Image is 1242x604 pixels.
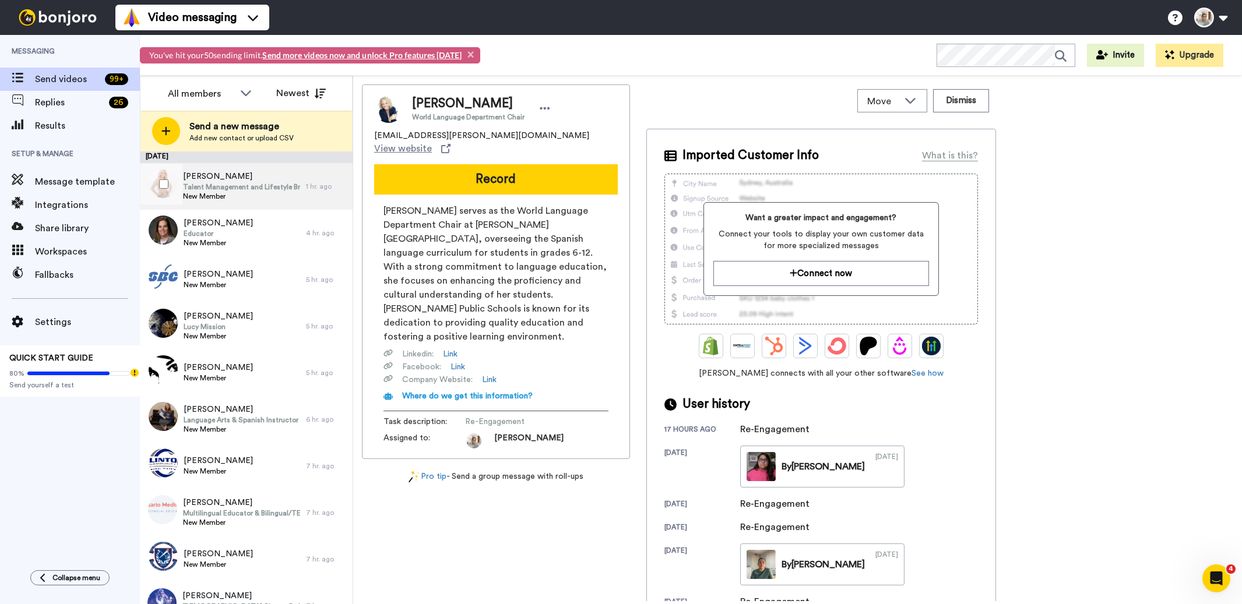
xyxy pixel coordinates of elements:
[149,309,178,338] img: 092cf579-4c3a-4d3c-a7b1-36560cd7f9ee.jpg
[263,50,462,60] a: Send more videos now and unlock Pro features [DATE]
[184,373,253,383] span: New Member
[412,112,525,122] span: World Language Department Chair
[796,337,815,355] img: ActiveCampaign
[412,95,525,112] span: [PERSON_NAME]
[35,268,140,282] span: Fallbacks
[306,228,347,238] div: 4 hr. ago
[664,425,740,436] div: 17 hours ago
[184,548,253,560] span: [PERSON_NAME]
[443,348,458,360] a: Link
[149,402,178,431] img: f0bec90a-665b-430b-a300-f87355b1d405.jpg
[933,89,989,112] button: Dismiss
[713,212,928,224] span: Want a greater impact and engagement?
[409,471,419,483] img: magic-wand.svg
[35,315,140,329] span: Settings
[922,337,941,355] img: GoHighLevel
[891,337,909,355] img: Drip
[875,452,898,481] div: [DATE]
[184,560,253,569] span: New Member
[828,337,846,355] img: ConvertKit
[402,348,434,360] span: Linkedin :
[383,432,465,450] span: Assigned to:
[402,392,533,400] span: Where do we get this information?
[482,374,497,386] a: Link
[35,119,140,133] span: Results
[184,238,253,248] span: New Member
[747,452,776,481] img: f74dc371-c28c-4a18-9eac-cee59ab7ab7e-thumb.jpg
[912,369,944,377] a: See how
[183,182,300,192] span: Talent Management and Lifestyle Brand Owner
[306,554,347,564] div: 7 hr. ago
[183,518,300,527] span: New Member
[664,499,740,511] div: [DATE]
[122,8,141,27] img: vm-color.svg
[109,97,128,108] div: 26
[859,337,878,355] img: Patreon
[782,460,865,474] div: By [PERSON_NAME]
[682,395,750,413] span: User history
[148,9,237,26] span: Video messaging
[35,221,140,235] span: Share library
[14,9,101,26] img: bj-logo-header-white.svg
[782,557,865,571] div: By [PERSON_NAME]
[189,133,294,143] span: Add new contact or upload CSV
[184,425,298,434] span: New Member
[184,362,253,373] span: [PERSON_NAME]
[183,497,300,508] span: [PERSON_NAME]
[494,432,564,450] span: [PERSON_NAME]
[306,368,347,377] div: 5 hr. ago
[168,87,234,101] div: All members
[149,542,178,571] img: 4347aaf8-8b65-4c19-9dca-07b13fa5ea70.png
[374,164,618,195] button: Record
[306,461,347,471] div: 7 hr. ago
[184,269,253,280] span: [PERSON_NAME]
[713,228,928,252] span: Connect your tools to display your own customer data for more specialized messages
[875,550,898,579] div: [DATE]
[740,497,810,511] div: Re-Engagement
[1156,44,1223,67] button: Upgrade
[467,48,474,61] button: Close
[664,448,740,488] div: [DATE]
[740,422,810,436] div: Re-Engagement
[149,216,178,245] img: 8c844d9d-f05b-42dc-a49d-6791a5a74144.jpg
[189,119,294,133] span: Send a new message
[129,368,140,378] div: Tooltip anchor
[374,94,403,123] img: Image of Jessica Kaplan
[664,546,740,585] div: [DATE]
[664,522,740,534] div: [DATE]
[183,508,300,518] span: Multilingual Educator & Bilingual/TESOL Specialist
[465,432,483,450] img: 2eb47e6d-5bfb-459a-9623-94bdce31e528-1751232609.jpg
[148,495,177,524] img: 3f4a1b4b-b86d-4b7d-88e8-f0c0fed81d78.jpg
[733,337,752,355] img: Ontraport
[149,262,178,291] img: e323ba48-1ec1-46d4-9fe9-159af2f8d96b.jpg
[713,261,928,286] a: Connect now
[465,416,576,428] span: Re-Engagement
[9,380,131,390] span: Send yourself a test
[306,508,347,517] div: 7 hr. ago
[306,182,347,191] div: 1 hr. ago
[35,72,100,86] span: Send videos
[306,415,347,424] div: 6 hr. ago
[30,570,110,585] button: Collapse menu
[306,275,347,284] div: 5 hr. ago
[184,415,298,425] span: Language Arts & Spanish Instructor
[383,204,608,344] span: [PERSON_NAME] serves as the World Language Department Chair at [PERSON_NAME][GEOGRAPHIC_DATA], ov...
[184,217,253,229] span: [PERSON_NAME]
[184,455,253,467] span: [PERSON_NAME]
[409,471,447,483] a: Pro tip
[374,142,451,156] a: View website
[867,94,899,108] span: Move
[149,355,178,384] img: dff5dfde-9cd1-4fc6-9fd2-908817fe84a9.jpg
[184,322,253,331] span: Lucy Mission
[9,369,24,378] span: 80%
[1226,564,1236,574] span: 4
[35,245,140,259] span: Workspaces
[740,520,810,534] div: Re-Engagement
[451,361,465,373] a: Link
[682,147,819,164] span: Imported Customer Info
[740,543,905,585] a: By[PERSON_NAME][DATE]
[765,337,783,355] img: Hubspot
[184,331,253,341] span: New Member
[105,73,128,85] div: 99 +
[35,96,104,110] span: Replies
